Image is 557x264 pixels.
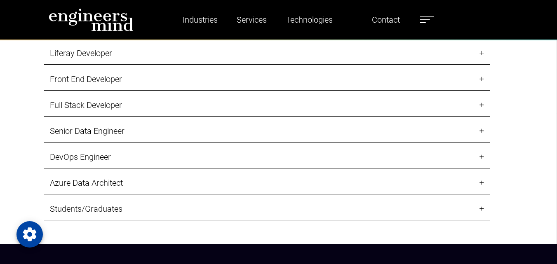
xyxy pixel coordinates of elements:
a: Front End Developer [44,68,490,91]
a: Students/Graduates [44,198,490,220]
a: Services [233,10,270,29]
a: Full Stack Developer [44,94,490,117]
a: Senior Data Engineer [44,120,490,143]
a: Liferay Developer [44,42,490,65]
a: Technologies [282,10,336,29]
a: Industries [179,10,221,29]
img: logo [49,8,134,31]
a: DevOps Engineer [44,146,490,168]
a: Azure Data Architect [44,172,490,194]
a: Contact [369,10,403,29]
